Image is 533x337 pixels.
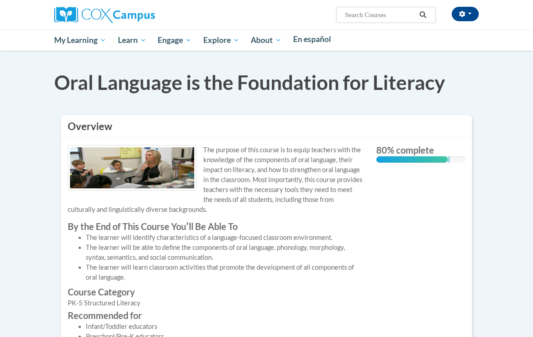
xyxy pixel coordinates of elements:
[54,70,445,94] span: Oral Language is the Foundation for Literacy
[68,310,363,320] label: Recommended for
[86,322,363,332] li: Infant/Toddler educators
[48,30,112,51] a: My Learning
[68,145,363,215] p: The purpose of this course is to equip teachers with the knowledge of the components of oral lang...
[344,9,416,20] input: Search Courses
[86,233,363,243] li: The learner will identify characteristics of a language-focused classroom environment.
[287,30,337,49] a: En español
[86,243,363,262] li: The learner will be able to define the components of oral language, phonology, morphology, syntax...
[68,221,363,231] label: By the End of This Course Youʹll Be Able To
[86,262,363,282] li: The learner will learn classroom activities that promote the development of all components of ora...
[245,30,288,51] a: About
[197,30,245,51] a: Explore
[452,7,479,21] button: Account Settings
[54,35,106,46] span: My Learning
[416,9,430,20] button: Search
[54,7,155,23] img: Cox Campus
[376,145,466,155] label: 80% complete
[203,35,239,46] span: Explore
[158,35,192,46] span: Engage
[68,287,363,297] label: Course Category
[54,10,155,18] a: Cox Campus
[293,34,331,44] span: En español
[251,35,281,46] span: About
[152,30,197,51] a: Engage
[376,156,448,163] div: 80% complete
[68,145,196,191] img: Course logo image
[47,30,486,51] div: Main menu
[68,120,465,134] h3: Overview
[118,35,146,46] span: Learn
[112,30,152,51] a: Learn
[448,156,450,163] div: 0.001%
[68,298,363,308] div: PK-5 Structured Literacy
[419,12,427,19] i: 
